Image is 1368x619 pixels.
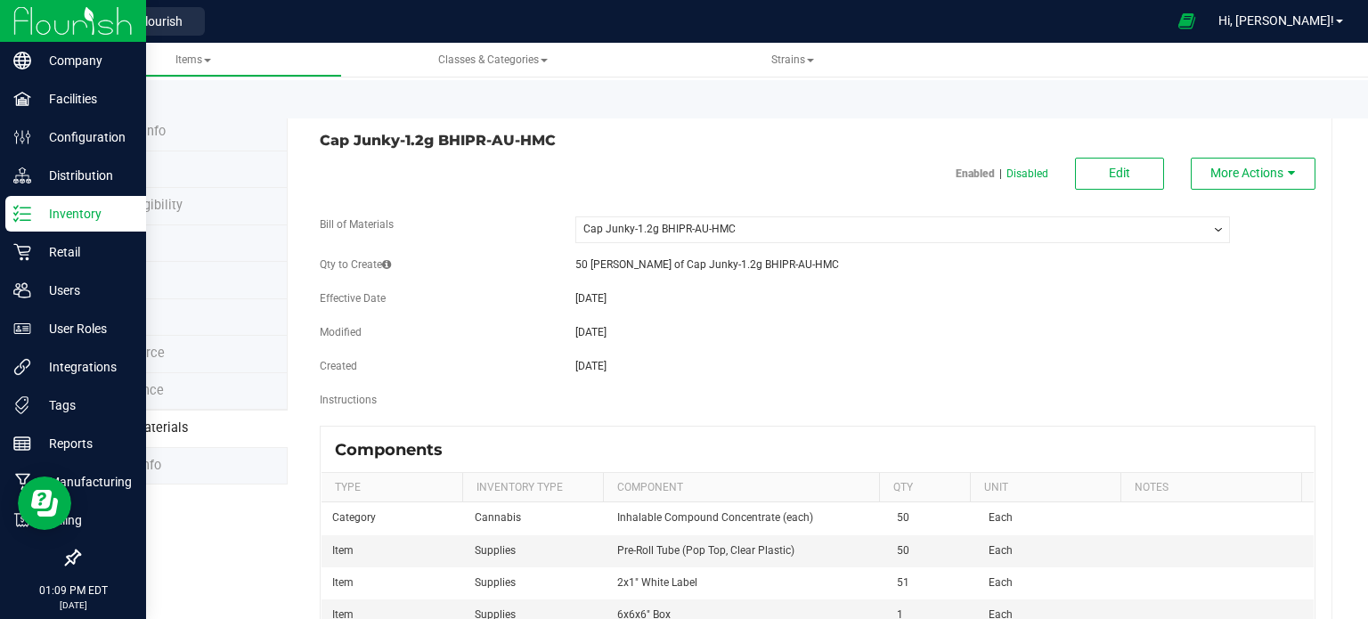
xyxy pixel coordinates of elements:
th: Type [322,473,462,503]
span: [DATE] [575,326,607,338]
inline-svg: Distribution [13,167,31,184]
span: The quantity of the item or item variation expected to be created from the component quantities e... [382,258,391,271]
button: Edit [1075,158,1164,190]
th: Qty [879,473,970,503]
inline-svg: Users [13,281,31,299]
span: 50 [897,544,909,557]
span: [DATE] [575,292,607,305]
span: 51 [897,576,909,589]
th: Inventory Type [462,473,603,503]
inline-svg: Tags [13,396,31,414]
p: Reports [31,433,138,454]
inline-svg: Company [13,52,31,69]
label: Created [320,358,357,374]
span: Hi, [PERSON_NAME]! [1218,13,1334,28]
th: Notes [1120,473,1301,503]
span: Item [332,544,354,557]
span: Classes & Categories [438,53,548,66]
p: Distribution [31,165,138,186]
span: Each [989,511,1013,524]
span: Supplies [475,576,516,589]
inline-svg: Integrations [13,358,31,376]
span: Items [175,53,211,66]
label: Effective Date [320,290,386,306]
div: Components [335,440,456,460]
p: Facilities [31,88,138,110]
p: Disabled [1006,166,1048,182]
span: Each [989,576,1013,589]
label: Modified [320,324,362,340]
span: Strains [771,53,814,66]
label: Qty to Create [320,257,391,273]
span: 50 [897,511,909,524]
inline-svg: User Roles [13,320,31,338]
span: Each [989,544,1013,557]
span: Category [332,511,376,524]
span: Open Ecommerce Menu [1167,4,1207,38]
span: [DATE] [575,360,607,372]
span: Inhalable Compound Concentrate (each) [617,511,813,524]
p: Tags [31,395,138,416]
p: Company [31,50,138,71]
span: Edit [1109,166,1130,180]
inline-svg: Facilities [13,90,31,108]
inline-svg: Reports [13,435,31,452]
th: Unit [970,473,1120,503]
p: Retail [31,241,138,263]
inline-svg: Configuration [13,128,31,146]
p: Users [31,280,138,301]
inline-svg: Manufacturing [13,473,31,491]
p: Integrations [31,356,138,378]
span: 50 [PERSON_NAME] of Cap Junky-1.2g BHIPR-AU-HMC [575,258,839,271]
inline-svg: Inventory [13,205,31,223]
label: Instructions [320,392,377,408]
label: Bill of Materials [320,216,394,232]
inline-svg: Billing [13,511,31,529]
th: Component [603,473,879,503]
span: More Actions [1210,166,1283,180]
button: More Actions [1191,158,1315,190]
iframe: Resource center [18,476,71,530]
p: Inventory [31,203,138,224]
span: Item [332,576,354,589]
inline-svg: Retail [13,243,31,261]
p: Configuration [31,126,138,148]
p: Manufacturing [31,471,138,493]
p: Billing [31,509,138,531]
span: Cannabis [475,511,521,524]
p: [DATE] [8,599,138,612]
p: 01:09 PM EDT [8,582,138,599]
span: Supplies [475,544,516,557]
p: User Roles [31,318,138,339]
span: | [995,166,1006,182]
span: Pre-Roll Tube (Pop Top, Clear Plastic) [617,544,794,557]
span: 2x1" White Label [617,576,697,589]
h3: Cap Junky-1.2g BHIPR-AU-HMC [320,133,804,149]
